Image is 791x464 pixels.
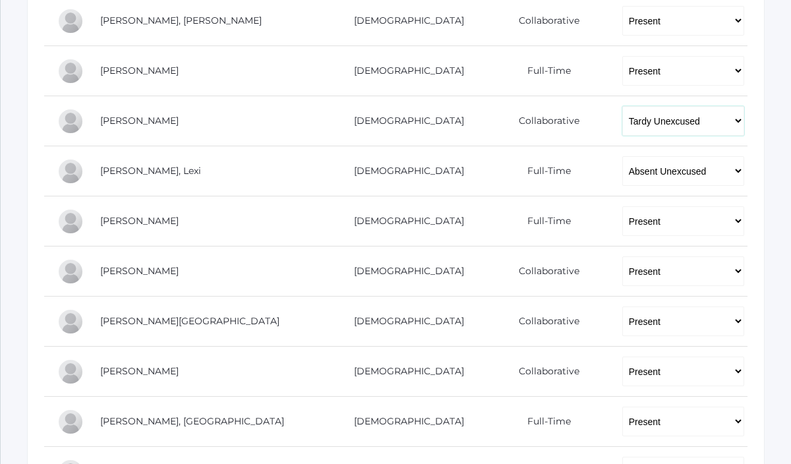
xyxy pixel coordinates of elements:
[100,165,201,177] a: [PERSON_NAME], Lexi
[480,397,609,447] td: Full-Time
[480,297,609,347] td: Collaborative
[57,208,84,235] div: Frances Leidenfrost
[57,108,84,134] div: Corbin Intlekofer
[100,265,179,277] a: [PERSON_NAME]
[480,196,609,246] td: Full-Time
[328,146,480,196] td: [DEMOGRAPHIC_DATA]
[57,359,84,385] div: Cole McCollum
[328,196,480,246] td: [DEMOGRAPHIC_DATA]
[100,215,179,227] a: [PERSON_NAME]
[480,246,609,297] td: Collaborative
[57,8,84,34] div: Stone Haynes
[57,258,84,285] div: Colton Maurer
[100,365,179,377] a: [PERSON_NAME]
[100,415,284,427] a: [PERSON_NAME], [GEOGRAPHIC_DATA]
[480,146,609,196] td: Full-Time
[100,65,179,76] a: [PERSON_NAME]
[328,297,480,347] td: [DEMOGRAPHIC_DATA]
[100,115,179,127] a: [PERSON_NAME]
[480,347,609,397] td: Collaborative
[100,315,279,327] a: [PERSON_NAME][GEOGRAPHIC_DATA]
[480,46,609,96] td: Full-Time
[57,308,84,335] div: Savannah Maurer
[328,246,480,297] td: [DEMOGRAPHIC_DATA]
[100,14,262,26] a: [PERSON_NAME], [PERSON_NAME]
[328,397,480,447] td: [DEMOGRAPHIC_DATA]
[480,96,609,146] td: Collaborative
[57,58,84,84] div: Hannah Hrehniy
[57,409,84,435] div: Siena Mikhail
[328,96,480,146] td: [DEMOGRAPHIC_DATA]
[57,158,84,185] div: Lexi Judy
[328,347,480,397] td: [DEMOGRAPHIC_DATA]
[328,46,480,96] td: [DEMOGRAPHIC_DATA]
